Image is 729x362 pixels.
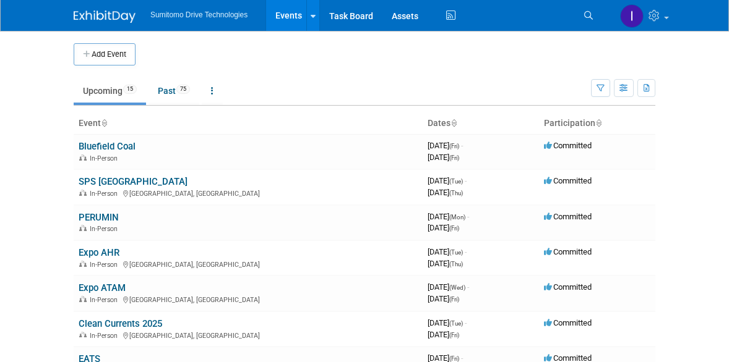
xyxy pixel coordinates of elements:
span: [DATE] [428,141,463,150]
a: Clean Currents 2025 [79,318,162,329]
a: Expo AHR [79,247,119,258]
span: - [465,318,467,327]
span: (Tue) [449,320,463,327]
span: Committed [544,176,592,185]
span: 75 [176,85,190,94]
img: Iram Rincón [620,4,644,28]
span: Committed [544,212,592,221]
a: PERUMIN [79,212,119,223]
span: Committed [544,247,592,256]
img: ExhibitDay [74,11,136,23]
span: - [461,141,463,150]
a: Upcoming15 [74,79,146,103]
span: (Tue) [449,249,463,256]
a: Sort by Start Date [451,118,457,128]
span: (Mon) [449,214,465,221]
span: (Thu) [449,190,463,196]
th: Event [74,113,423,134]
img: In-Person Event [79,190,87,196]
a: SPS [GEOGRAPHIC_DATA] [79,176,188,187]
img: In-Person Event [79,261,87,267]
span: In-Person [90,154,121,162]
span: (Fri) [449,225,459,232]
span: (Thu) [449,261,463,267]
span: (Fri) [449,332,459,339]
span: [DATE] [428,282,469,292]
span: - [467,212,469,221]
span: [DATE] [428,318,467,327]
span: 15 [123,85,137,94]
a: Past75 [149,79,199,103]
span: In-Person [90,332,121,340]
span: [DATE] [428,294,459,303]
img: In-Person Event [79,154,87,161]
div: [GEOGRAPHIC_DATA], [GEOGRAPHIC_DATA] [79,259,418,269]
span: (Fri) [449,143,459,149]
span: In-Person [90,225,121,233]
div: [GEOGRAPHIC_DATA], [GEOGRAPHIC_DATA] [79,294,418,304]
span: [DATE] [428,259,463,268]
a: Expo ATAM [79,282,126,293]
span: [DATE] [428,223,459,232]
span: [DATE] [428,247,467,256]
span: [DATE] [428,212,469,221]
span: In-Person [90,261,121,269]
span: (Fri) [449,355,459,362]
span: (Fri) [449,296,459,303]
span: [DATE] [428,330,459,339]
img: In-Person Event [79,225,87,231]
a: Bluefield Coal [79,141,136,152]
span: Sumitomo Drive Technologies [150,11,248,19]
span: (Fri) [449,154,459,161]
span: Committed [544,141,592,150]
button: Add Event [74,43,136,65]
span: In-Person [90,190,121,198]
img: In-Person Event [79,296,87,302]
img: In-Person Event [79,332,87,338]
span: In-Person [90,296,121,304]
span: - [467,282,469,292]
span: [DATE] [428,153,459,162]
span: Committed [544,282,592,292]
span: [DATE] [428,176,467,185]
span: - [465,176,467,185]
span: Committed [544,318,592,327]
a: Sort by Participation Type [595,118,602,128]
span: (Wed) [449,284,465,291]
th: Dates [423,113,539,134]
span: - [465,247,467,256]
div: [GEOGRAPHIC_DATA], [GEOGRAPHIC_DATA] [79,188,418,198]
th: Participation [539,113,655,134]
span: (Tue) [449,178,463,185]
span: [DATE] [428,188,463,197]
a: Sort by Event Name [101,118,107,128]
div: [GEOGRAPHIC_DATA], [GEOGRAPHIC_DATA] [79,330,418,340]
